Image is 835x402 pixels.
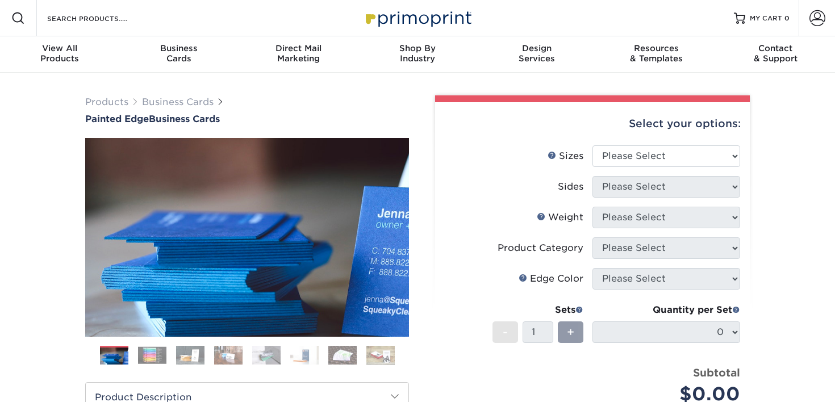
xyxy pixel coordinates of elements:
[596,43,716,53] span: Resources
[358,43,477,53] span: Shop By
[290,345,319,365] img: Business Cards 06
[592,303,740,317] div: Quantity per Set
[239,43,358,53] span: Direct Mail
[596,36,716,73] a: Resources& Templates
[558,180,583,194] div: Sides
[239,43,358,64] div: Marketing
[100,342,128,370] img: Business Cards 01
[716,36,835,73] a: Contact& Support
[548,149,583,163] div: Sizes
[358,43,477,64] div: Industry
[537,211,583,224] div: Weight
[477,43,596,53] span: Design
[214,345,243,365] img: Business Cards 04
[519,272,583,286] div: Edge Color
[477,36,596,73] a: DesignServices
[716,43,835,53] span: Contact
[358,36,477,73] a: Shop ByIndustry
[498,241,583,255] div: Product Category
[567,324,574,341] span: +
[596,43,716,64] div: & Templates
[361,6,474,30] img: Primoprint
[46,11,157,25] input: SEARCH PRODUCTS.....
[750,14,782,23] span: MY CART
[119,36,239,73] a: BusinessCards
[503,324,508,341] span: -
[444,102,741,145] div: Select your options:
[85,97,128,107] a: Products
[492,303,583,317] div: Sets
[119,43,239,64] div: Cards
[85,114,149,124] span: Painted Edge
[252,345,281,365] img: Business Cards 05
[366,345,395,365] img: Business Cards 08
[716,43,835,64] div: & Support
[693,366,740,379] strong: Subtotal
[85,114,409,124] h1: Business Cards
[85,114,409,124] a: Painted EdgeBusiness Cards
[784,14,790,22] span: 0
[176,345,204,365] img: Business Cards 03
[477,43,596,64] div: Services
[138,346,166,364] img: Business Cards 02
[85,76,409,399] img: Painted Edge 01
[239,36,358,73] a: Direct MailMarketing
[119,43,239,53] span: Business
[328,345,357,365] img: Business Cards 07
[142,97,214,107] a: Business Cards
